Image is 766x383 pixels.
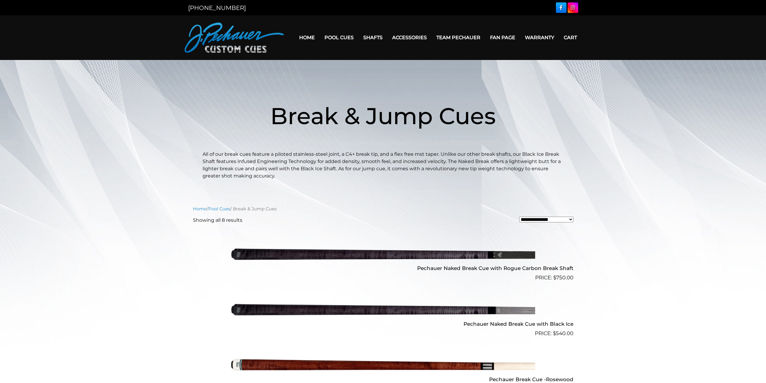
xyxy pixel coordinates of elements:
bdi: 750.00 [553,275,573,281]
p: All of our break cues feature a piloted stainless-steel joint, a C4+ break tip, and a flex free m... [203,151,564,180]
img: Pechauer Naked Break Cue with Black Ice [231,284,535,335]
a: Fan Page [485,30,520,45]
a: Team Pechauer [432,30,485,45]
a: Home [193,206,207,212]
span: Break & Jump Cues [270,102,496,130]
select: Shop order [519,217,573,222]
a: [PHONE_NUMBER] [188,4,246,11]
img: Pechauer Custom Cues [185,23,284,53]
a: Home [294,30,320,45]
img: Pechauer Naked Break Cue with Rogue Carbon Break Shaft [231,229,535,279]
h2: Pechauer Naked Break Cue with Black Ice [193,318,573,329]
bdi: 540.00 [553,330,573,336]
a: Accessories [387,30,432,45]
a: Pool Cues [208,206,230,212]
p: Showing all 8 results [193,217,242,224]
a: Warranty [520,30,559,45]
a: Pechauer Naked Break Cue with Black Ice $540.00 [193,284,573,337]
h2: Pechauer Naked Break Cue with Rogue Carbon Break Shaft [193,263,573,274]
a: Cart [559,30,582,45]
a: Pechauer Naked Break Cue with Rogue Carbon Break Shaft $750.00 [193,229,573,282]
a: Shafts [358,30,387,45]
a: Pool Cues [320,30,358,45]
span: $ [553,330,556,336]
nav: Breadcrumb [193,206,573,212]
span: $ [553,275,556,281]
